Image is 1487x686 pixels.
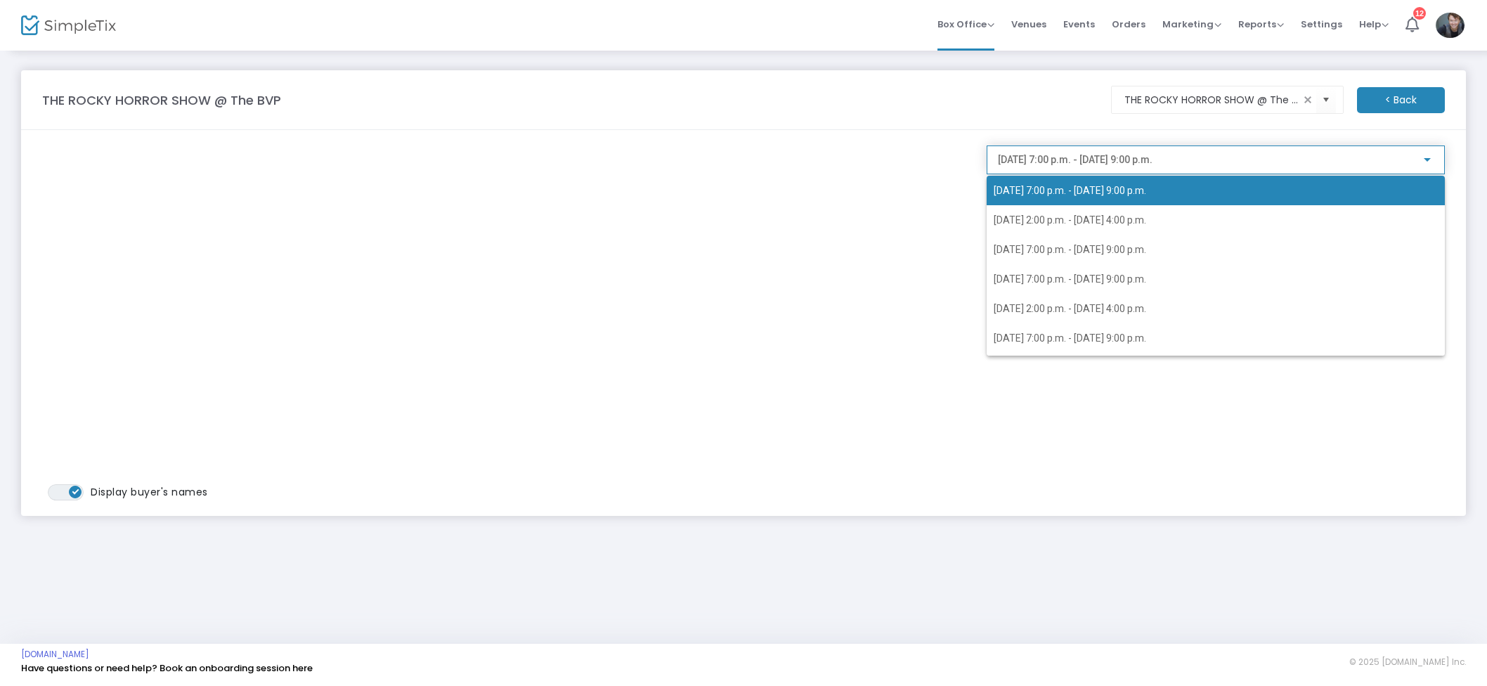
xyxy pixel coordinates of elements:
[994,214,1146,226] span: [DATE] 2:00 p.m. - [DATE] 4:00 p.m.
[994,332,1146,344] span: [DATE] 7:00 p.m. - [DATE] 9:00 p.m.
[994,185,1146,196] span: [DATE] 7:00 p.m. - [DATE] 9:00 p.m.
[994,273,1146,285] span: [DATE] 7:00 p.m. - [DATE] 9:00 p.m.
[994,303,1146,314] span: [DATE] 2:00 p.m. - [DATE] 4:00 p.m.
[994,244,1146,255] span: [DATE] 7:00 p.m. - [DATE] 9:00 p.m.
